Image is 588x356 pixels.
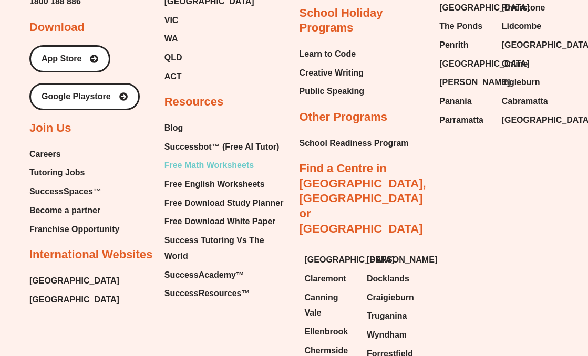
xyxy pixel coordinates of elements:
[502,75,540,90] span: Ingleburn
[29,273,119,289] a: [GEOGRAPHIC_DATA]
[502,18,553,34] a: Lidcombe
[164,286,250,301] span: SuccessResources™
[29,203,100,218] span: Become a partner
[29,184,120,200] a: SuccessSpaces™
[300,83,365,99] a: Public Speaking
[305,290,356,321] a: Canning Vale
[164,214,289,229] a: Free Download White Paper
[164,158,289,173] a: Free Math Worksheets
[164,195,284,211] span: Free Download Study Planner
[29,20,85,35] h2: Download
[164,120,183,136] span: Blog
[305,271,356,287] a: Claremont
[439,56,529,72] span: [GEOGRAPHIC_DATA]
[29,121,71,136] h2: Join Us
[300,65,364,81] span: Creative Writing
[29,165,120,181] a: Tutoring Jobs
[164,69,182,85] span: ACT
[367,290,418,306] a: Craigieburn
[29,45,110,72] a: App Store
[305,271,346,287] span: Claremont
[502,112,553,128] a: [GEOGRAPHIC_DATA]
[305,324,348,340] span: Ellenbrook
[300,110,388,125] h2: Other Programs
[439,18,491,34] a: The Ponds
[164,214,276,229] span: Free Download White Paper
[164,158,254,173] span: Free Math Worksheets
[164,176,289,192] a: Free English Worksheets
[164,139,289,155] a: Successbot™ (Free AI Tutor)
[164,267,244,283] span: SuccessAcademy™
[164,233,289,264] a: Success Tutoring Vs The World
[439,75,510,90] span: [PERSON_NAME]
[502,56,528,72] span: Online
[439,112,483,128] span: Parramatta
[164,13,254,28] a: VIC
[29,146,61,162] span: Careers
[367,252,418,268] a: [PERSON_NAME]
[305,252,395,268] span: [GEOGRAPHIC_DATA]
[439,93,471,109] span: Panania
[164,176,265,192] span: Free English Worksheets
[502,56,553,72] a: Online
[439,112,491,128] a: Parramatta
[164,139,280,155] span: Successbot™ (Free AI Tutor)
[502,37,553,53] a: [GEOGRAPHIC_DATA]
[367,308,407,324] span: Truganina
[439,37,491,53] a: Penrith
[29,247,152,263] h2: International Websites
[164,120,289,136] a: Blog
[164,69,254,85] a: ACT
[300,135,409,151] a: School Readiness Program
[29,184,101,200] span: SuccessSpaces™
[300,6,424,36] h2: School Holiday Programs
[367,327,418,343] a: Wyndham
[164,195,289,211] a: Free Download Study Planner
[439,56,491,72] a: [GEOGRAPHIC_DATA]
[535,306,588,356] iframe: Chat Widget
[367,290,414,306] span: Craigieburn
[164,95,224,110] h2: Resources
[439,37,468,53] span: Penrith
[367,271,409,287] span: Docklands
[300,46,365,62] a: Learn to Code
[367,271,418,287] a: Docklands
[42,55,81,63] span: App Store
[367,252,437,268] span: [PERSON_NAME]
[164,31,178,47] span: WA
[164,267,289,283] a: SuccessAcademy™
[164,50,182,66] span: QLD
[439,93,491,109] a: Panania
[29,222,120,237] a: Franchise Opportunity
[29,83,140,110] a: Google Playstore
[367,308,418,324] a: Truganina
[164,50,254,66] a: QLD
[164,286,289,301] a: SuccessResources™
[305,252,356,268] a: [GEOGRAPHIC_DATA]
[367,327,407,343] span: Wyndham
[502,18,542,34] span: Lidcombe
[29,292,119,308] a: [GEOGRAPHIC_DATA]
[164,31,254,47] a: WA
[439,18,482,34] span: The Ponds
[502,93,553,109] a: Cabramatta
[29,146,120,162] a: Careers
[42,92,111,101] span: Google Playstore
[305,324,356,340] a: Ellenbrook
[164,13,179,28] span: VIC
[300,162,426,235] a: Find a Centre in [GEOGRAPHIC_DATA], [GEOGRAPHIC_DATA] or [GEOGRAPHIC_DATA]
[300,46,356,62] span: Learn to Code
[300,65,365,81] a: Creative Writing
[502,75,553,90] a: Ingleburn
[439,75,491,90] a: [PERSON_NAME]
[29,165,85,181] span: Tutoring Jobs
[502,93,548,109] span: Cabramatta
